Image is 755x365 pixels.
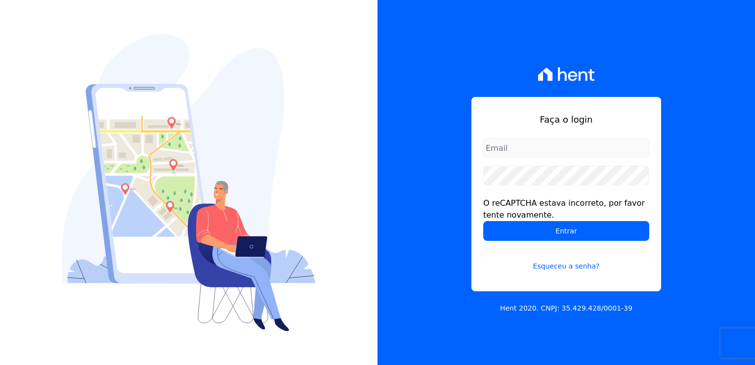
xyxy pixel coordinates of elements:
[483,197,649,221] div: O reCAPTCHA estava incorreto, por favor tente novamente.
[500,303,632,314] p: Hent 2020. CNPJ: 35.429.428/0001-39
[483,138,649,158] input: Email
[483,221,649,241] input: Entrar
[483,113,649,126] h1: Faça o login
[62,34,316,331] img: Login
[483,249,649,272] a: Esqueceu a senha?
